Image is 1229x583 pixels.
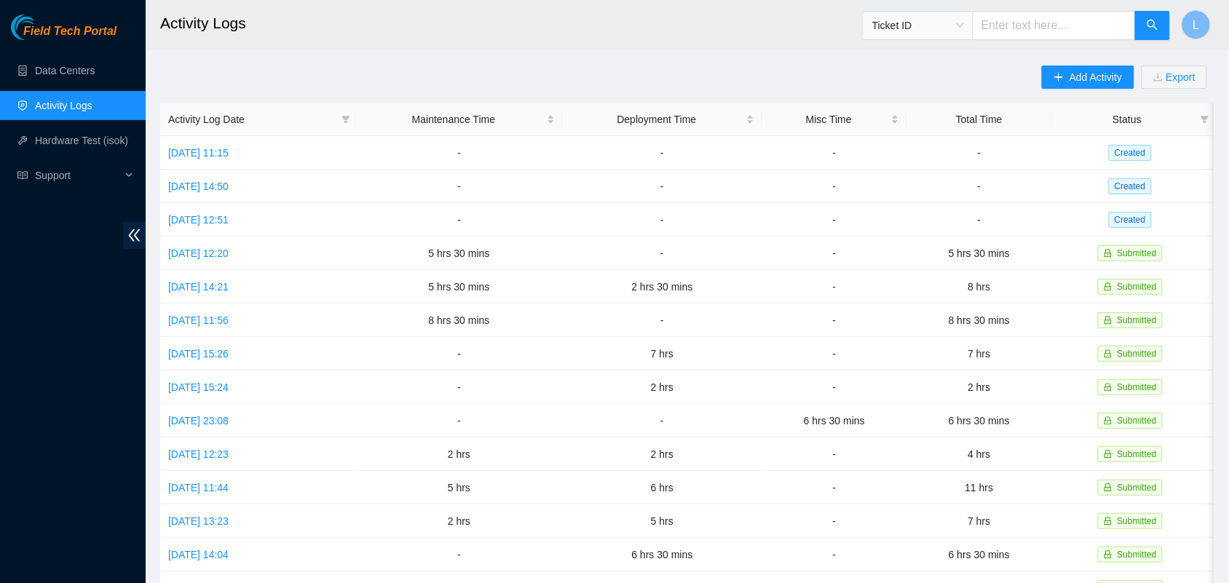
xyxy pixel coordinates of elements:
td: - [563,203,762,237]
td: 4 hrs [907,437,1052,471]
span: lock [1104,383,1113,392]
td: - [762,538,907,571]
a: [DATE] 14:50 [168,181,229,192]
span: Submitted [1118,550,1157,560]
td: 8 hrs [907,270,1052,304]
td: - [762,203,907,237]
span: Field Tech Portal [23,25,116,39]
td: 8 hrs 30 mins [355,304,562,337]
a: Hardware Test (isok) [35,135,128,146]
a: [DATE] 13:23 [168,515,229,527]
a: [DATE] 11:44 [168,482,229,493]
span: read [17,170,28,181]
td: - [355,337,562,370]
span: Add Activity [1070,69,1122,85]
span: Status [1060,111,1195,127]
td: - [563,170,762,203]
td: 5 hrs [355,471,562,504]
span: Submitted [1118,282,1157,292]
span: Submitted [1118,483,1157,493]
td: 2 hrs [563,370,762,404]
th: Total Time [907,103,1052,136]
td: - [762,170,907,203]
td: 6 hrs 30 mins [907,404,1052,437]
a: [DATE] 15:24 [168,381,229,393]
td: 6 hrs 30 mins [907,538,1052,571]
button: plusAdd Activity [1042,66,1134,89]
td: - [355,404,562,437]
a: [DATE] 12:51 [168,214,229,226]
span: Submitted [1118,516,1157,526]
td: 7 hrs [907,337,1052,370]
td: - [762,471,907,504]
td: - [355,136,562,170]
a: Akamai TechnologiesField Tech Portal [11,26,116,45]
td: 2 hrs [355,437,562,471]
td: - [762,237,907,270]
span: lock [1104,450,1113,459]
span: lock [1104,249,1113,258]
td: - [563,136,762,170]
span: search [1147,19,1158,33]
td: 2 hrs [907,370,1052,404]
span: Submitted [1118,382,1157,392]
td: 2 hrs 30 mins [563,270,762,304]
a: Data Centers [35,65,95,76]
a: [DATE] 12:20 [168,247,229,259]
span: filter [1201,115,1209,124]
td: 7 hrs [563,337,762,370]
span: lock [1104,550,1113,559]
span: filter [341,115,350,124]
td: 5 hrs 30 mins [355,270,562,304]
span: Support [35,161,121,190]
td: - [907,170,1052,203]
span: filter [1198,108,1212,130]
td: 11 hrs [907,471,1052,504]
td: - [355,170,562,203]
span: Submitted [1118,449,1157,459]
td: - [762,370,907,404]
span: lock [1104,349,1113,358]
td: 8 hrs 30 mins [907,304,1052,337]
span: double-left [123,222,146,249]
a: [DATE] 11:15 [168,147,229,159]
span: Activity Log Date [168,111,336,127]
td: 6 hrs [563,471,762,504]
span: Created [1109,145,1152,161]
span: L [1193,16,1200,34]
input: Enter text here... [973,11,1136,40]
span: Created [1109,178,1152,194]
td: - [355,538,562,571]
a: [DATE] 11:56 [168,314,229,326]
td: 6 hrs 30 mins [762,404,907,437]
td: 5 hrs [563,504,762,538]
td: - [907,203,1052,237]
button: downloadExport [1142,66,1207,89]
span: plus [1054,72,1064,84]
a: [DATE] 12:23 [168,448,229,460]
span: lock [1104,416,1113,425]
td: 5 hrs 30 mins [907,237,1052,270]
a: [DATE] 23:08 [168,415,229,427]
a: Activity Logs [35,100,92,111]
span: lock [1104,483,1113,492]
td: - [355,203,562,237]
td: - [355,370,562,404]
td: - [762,270,907,304]
td: 6 hrs 30 mins [563,538,762,571]
span: Created [1109,212,1152,228]
span: filter [339,108,353,130]
td: - [563,237,762,270]
span: Submitted [1118,248,1157,258]
td: 2 hrs [563,437,762,471]
td: - [762,504,907,538]
img: Akamai Technologies [11,15,74,40]
td: - [563,304,762,337]
td: - [563,404,762,437]
span: lock [1104,517,1113,526]
span: Ticket ID [872,15,964,36]
button: search [1135,11,1170,40]
button: L [1182,10,1211,39]
a: [DATE] 14:21 [168,281,229,293]
span: Submitted [1118,315,1157,325]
